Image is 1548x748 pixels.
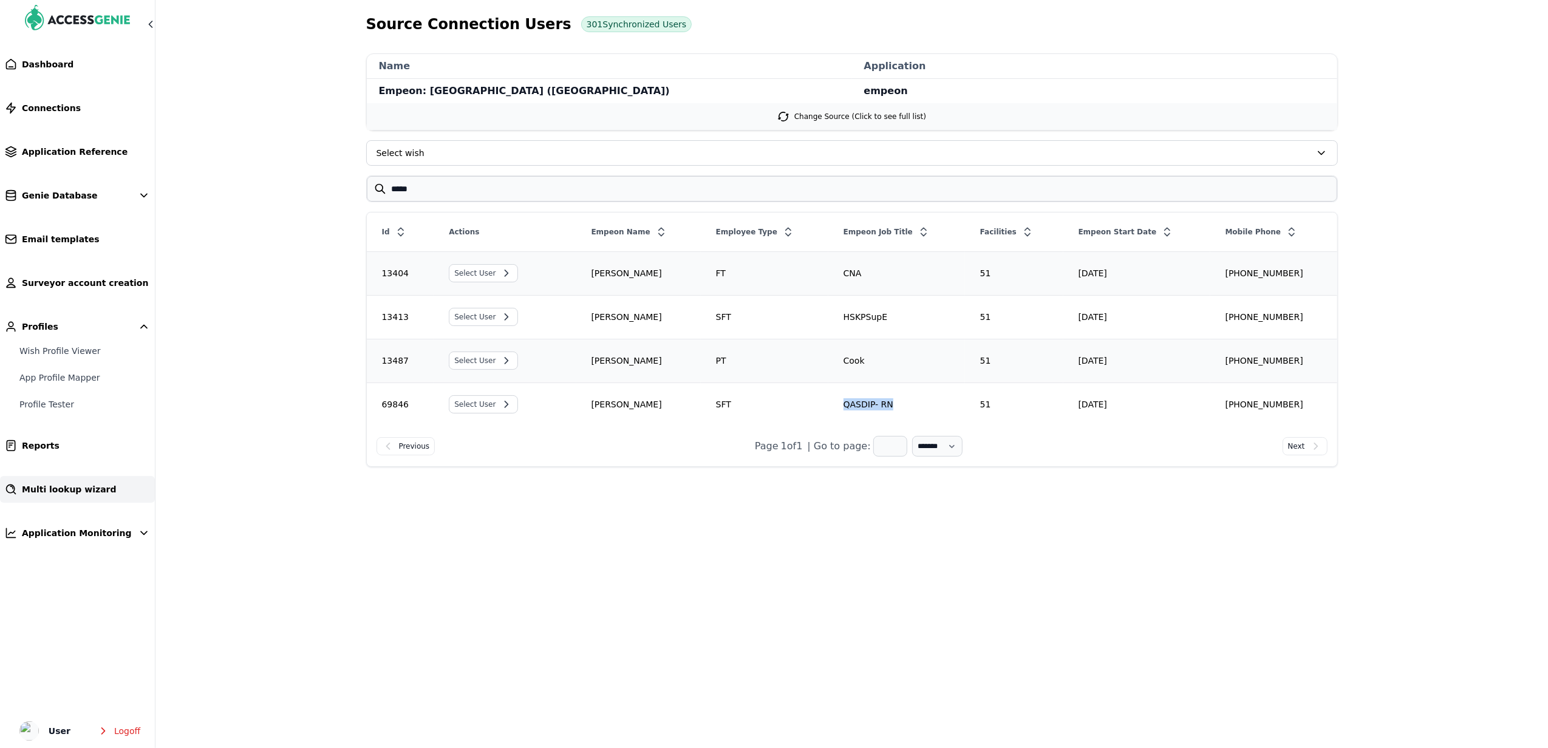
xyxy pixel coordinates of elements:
[22,58,73,70] span: Dashboard
[22,233,100,245] span: Email templates
[366,15,571,34] h3: Source Connection Users
[24,5,131,34] img: AccessGenie Logo
[1064,221,1210,243] div: Empeon Start Date
[22,440,60,452] span: Reports
[87,719,150,743] button: Logoff
[1211,398,1337,410] div: [PHONE_NUMBER]
[449,264,518,282] button: Select User
[114,725,140,737] span: Logoff
[1079,267,1195,279] span: [DATE]
[1079,398,1195,410] span: [DATE]
[966,267,1063,279] div: 51
[22,146,128,158] span: Application Reference
[829,355,964,367] div: Cook
[377,437,435,455] button: Previous
[366,140,1338,166] button: Select wish
[15,340,155,362] a: Wish Profile Viewer
[1288,440,1305,452] span: Next
[781,439,803,454] span: 1 of 1
[829,398,964,410] div: QASDIP- RN
[808,439,871,454] p: | Go to page:
[1079,311,1195,323] span: [DATE]
[577,398,700,410] div: [PERSON_NAME]
[755,439,779,454] div: Page
[1283,437,1328,455] button: Next
[49,724,70,738] span: User
[1211,267,1337,279] div: [PHONE_NUMBER]
[577,355,700,367] div: [PERSON_NAME]
[367,398,434,410] div: 69846
[377,147,1311,159] span: Select wish
[22,189,98,202] span: Genie Database
[966,398,1063,410] div: 51
[22,321,58,333] span: Profiles
[966,355,1063,367] div: 51
[454,398,496,410] span: Select User
[15,367,155,389] a: App Profile Mapper
[701,221,828,243] div: Employee Type
[367,311,434,323] div: 13413
[367,103,1337,130] a: Change Source (Click to see full list)
[577,311,700,323] div: [PERSON_NAME]
[966,311,1063,323] div: 51
[1211,221,1337,243] div: Mobile Phone
[701,267,828,279] div: FT
[577,221,700,243] div: Empeon Name
[367,355,434,367] div: 13487
[1211,355,1337,367] div: [PHONE_NUMBER]
[577,267,700,279] div: [PERSON_NAME]
[22,277,148,289] span: Surveyor account creation
[852,79,1337,103] span: empeon
[399,440,430,452] span: Previous
[1211,311,1337,323] div: [PHONE_NUMBER]
[829,311,964,323] div: HSKPSupE
[449,352,518,370] button: Select User
[852,54,1337,79] strong: application
[367,221,434,243] div: Id
[701,311,828,323] div: SFT
[449,395,518,413] button: Select User
[454,311,496,323] span: Select User
[22,483,117,495] span: Multi lookup wizard
[966,221,1063,243] div: Facilities
[22,527,132,539] span: Application Monitoring
[15,393,155,415] a: Profile Tester
[1079,355,1195,367] span: [DATE]
[587,18,687,30] span: 301 Synchronized Users
[22,102,81,114] span: Connections
[367,79,852,103] span: Empeon: [GEOGRAPHIC_DATA] ([GEOGRAPHIC_DATA])
[701,398,828,410] div: SFT
[454,355,496,367] span: Select User
[367,54,852,79] strong: name
[367,267,434,279] div: 13404
[829,267,964,279] div: CNA
[449,308,518,326] button: Select User
[434,222,575,242] div: Actions
[454,267,496,279] span: Select User
[701,355,828,367] div: PT
[829,221,964,243] div: Empeon Job Title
